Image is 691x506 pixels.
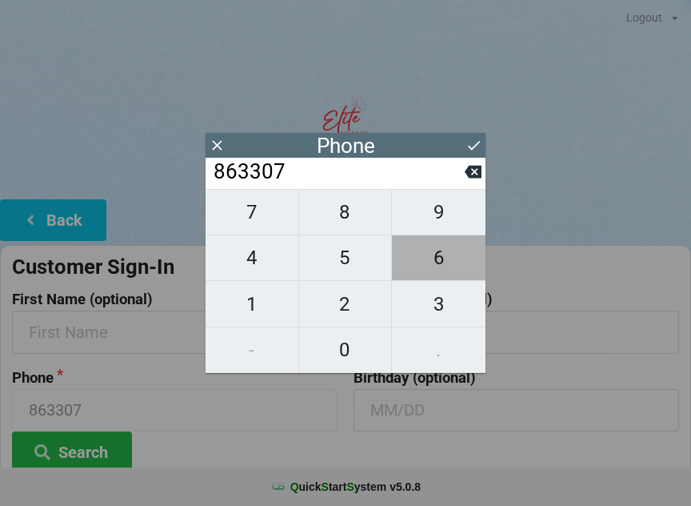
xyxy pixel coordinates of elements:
button: 3 [392,281,485,327]
button: 9 [392,189,485,235]
button: 8 [299,189,393,235]
span: 9 [392,195,485,229]
button: 6 [392,235,485,281]
button: 2 [299,281,393,327]
button: 4 [206,235,299,281]
span: 2 [299,287,392,321]
span: 5 [299,241,392,275]
div: Phone [317,138,375,154]
span: 1 [206,287,298,321]
span: 3 [392,287,485,321]
button: 5 [299,235,393,281]
span: 6 [392,241,485,275]
span: 8 [299,195,392,229]
button: 7 [206,189,299,235]
button: 0 [299,327,393,373]
span: 7 [206,195,298,229]
span: 4 [206,241,298,275]
span: 0 [299,333,392,367]
button: 1 [206,281,299,327]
